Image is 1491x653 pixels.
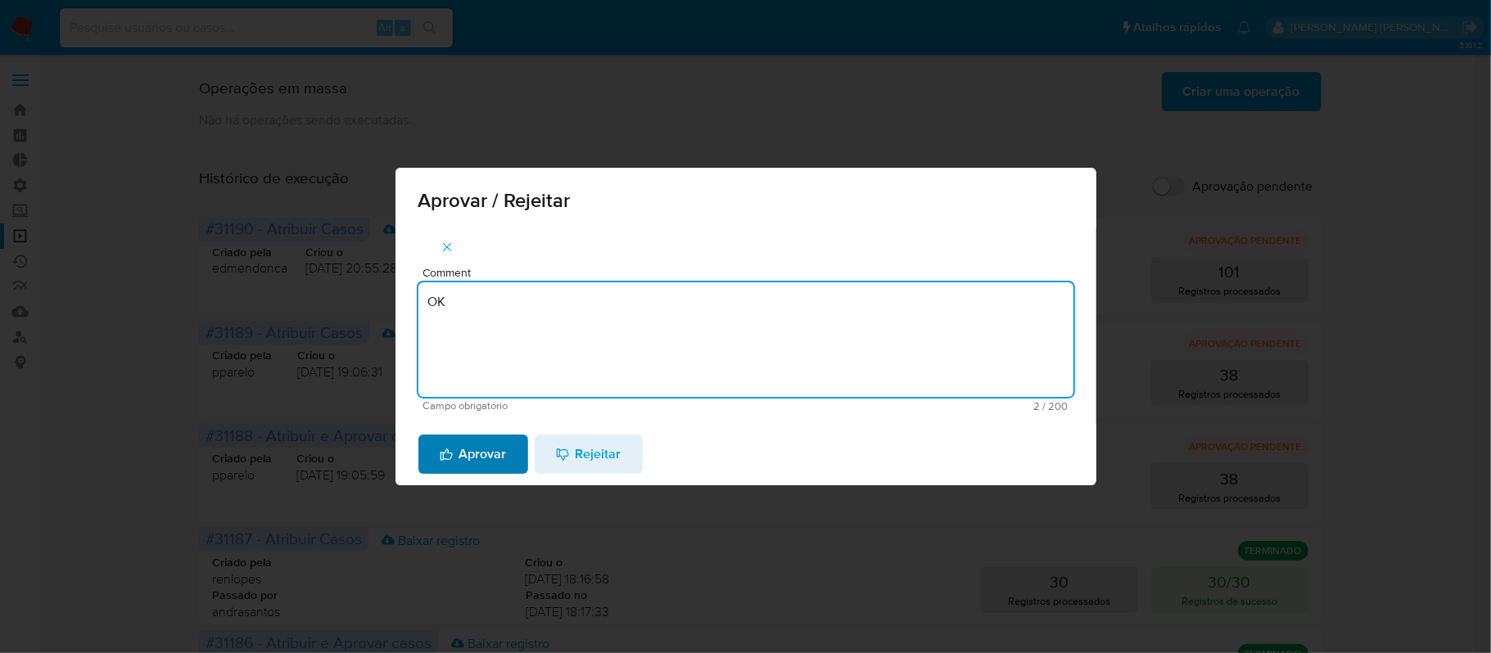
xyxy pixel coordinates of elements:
[423,267,1078,279] span: Comment
[535,435,643,474] button: Rejeitar
[556,436,621,472] span: Rejeitar
[418,282,1073,397] textarea: OK
[746,401,1069,412] span: Máximo 200 caracteres
[440,436,507,472] span: Aprovar
[418,191,1073,210] span: Aprovar / Rejeitar
[418,435,528,474] button: Aprovar
[423,400,746,412] span: Campo obrigatório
